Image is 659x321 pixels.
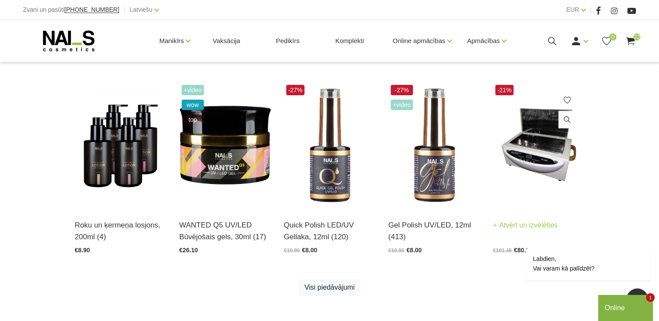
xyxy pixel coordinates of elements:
img: Gels WANTED NAILS cosmetics tehniķu komanda ir radījusi gelu, kas ilgi jau ir katra meistara mekl... [179,83,271,208]
span: +Video [391,100,413,110]
a: Visi piedāvājumi [299,279,360,296]
a: Manikīrs [159,23,184,58]
a: [PHONE_NUMBER] [64,7,119,13]
span: €8.00 [302,247,317,254]
span: [PHONE_NUMBER] [64,6,119,13]
a: Komplekti [328,20,371,62]
span: €101.45 [493,247,512,254]
span: 0 [609,33,616,40]
img: Karstā gaisa sterilizatoru var izmantot skaistumkopšanas salonos, manikīra kabinetos, ēdināšanas ... [493,83,585,208]
span: +Video [182,85,204,95]
span: 22 [633,33,640,40]
span: top [182,114,204,125]
img: Ilgnoturīga, intensīvi pigmentēta gellaka. Viegli klājas, lieliski žūst, nesaraujas, neatkāpjas n... [389,83,480,208]
a: WANTED Q5 UV/LED Būvējošais gels, 30ml (17) [179,219,271,243]
a: Latviešu [130,4,152,15]
span: €10.90 [284,247,300,254]
span: -27% [286,85,305,95]
a: Roku un ķermeņa losjons, 200ml (4) [75,219,166,243]
iframe: chat widget [498,168,655,291]
span: wow [182,100,204,110]
span: -21% [495,85,514,95]
a: Atvērt un izvēlēties [493,219,558,231]
img: Ātri, ērti un vienkārši!Intensīvi pigmentēta gellaka, kas perfekti klājas arī vienā slānī, tādā v... [284,83,375,208]
a: Quick Polish LED/UV Gellaka, 12ml (120) [284,219,375,243]
a: Apmācības [467,23,500,58]
span: | [590,4,592,15]
a: 22 [625,36,636,47]
span: €10.90 [389,247,405,254]
a: Pedikīrs [269,20,306,62]
a: Gel Polish UV/LED, 12ml (413) [389,219,480,243]
span: €8.90 [75,247,90,254]
a: Online apmācības [392,23,445,58]
img: BAROJOŠS roku un ķermeņa LOSJONSBALI COCONUT barojošs roku un ķermeņa losjons paredzēts jebkura t... [75,83,166,208]
span: -27% [391,85,413,95]
a: Vaksācija [206,20,247,62]
a: 0 [601,36,612,47]
span: | [124,4,125,15]
iframe: chat widget [598,293,655,321]
a: EUR [566,4,579,15]
div: Zvani un pasūti [23,4,119,15]
span: €26.10 [179,247,198,254]
span: €8.00 [406,247,422,254]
